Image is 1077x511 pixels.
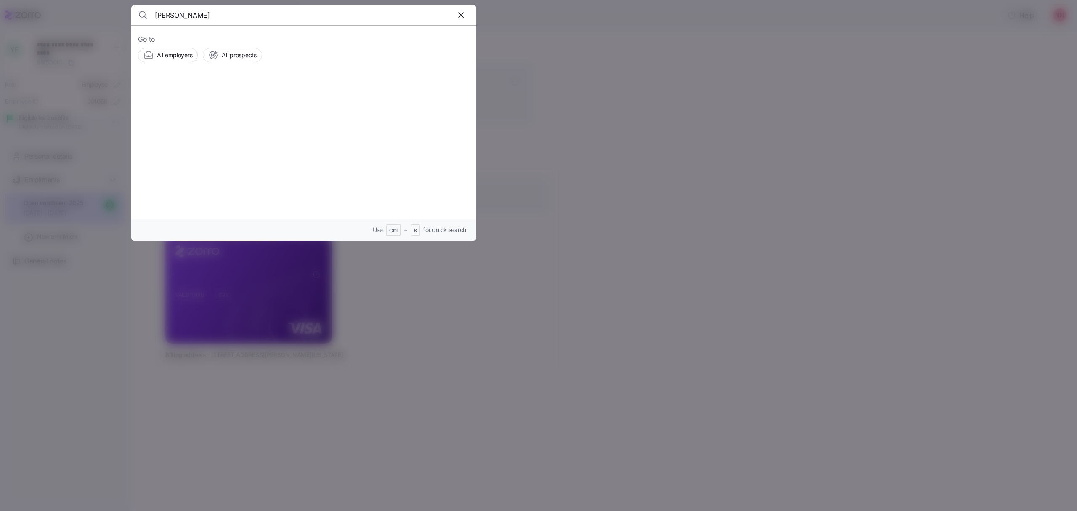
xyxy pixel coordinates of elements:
span: Use [373,226,383,234]
span: All prospects [222,51,256,59]
button: All employers [138,48,198,62]
span: Ctrl [389,227,398,234]
span: + [404,226,408,234]
span: for quick search [423,226,466,234]
span: All employers [157,51,192,59]
button: All prospects [203,48,262,62]
span: B [414,227,417,234]
span: Go to [138,34,470,45]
